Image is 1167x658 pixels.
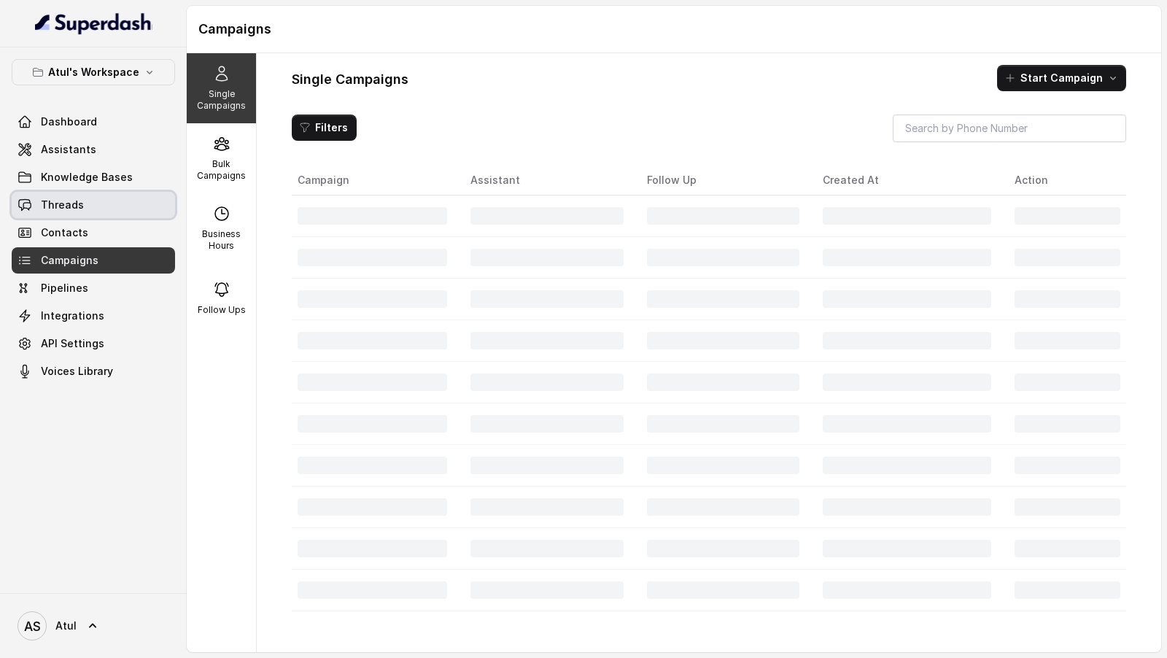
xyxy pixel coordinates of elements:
[41,253,98,268] span: Campaigns
[41,281,88,295] span: Pipelines
[12,303,175,329] a: Integrations
[12,330,175,357] a: API Settings
[193,158,250,182] p: Bulk Campaigns
[35,12,152,35] img: light.svg
[12,358,175,384] a: Voices Library
[12,136,175,163] a: Assistants
[12,220,175,246] a: Contacts
[12,59,175,85] button: Atul's Workspace
[48,63,139,81] p: Atul's Workspace
[55,619,77,633] span: Atul
[893,115,1126,142] input: Search by Phone Number
[41,309,104,323] span: Integrations
[12,109,175,135] a: Dashboard
[41,336,104,351] span: API Settings
[41,170,133,185] span: Knowledge Bases
[41,225,88,240] span: Contacts
[1003,166,1126,196] th: Action
[198,304,246,316] p: Follow Ups
[12,164,175,190] a: Knowledge Bases
[292,115,357,141] button: Filters
[459,166,635,196] th: Assistant
[12,247,175,274] a: Campaigns
[811,166,1003,196] th: Created At
[41,198,84,212] span: Threads
[24,619,41,634] text: AS
[292,68,408,91] h1: Single Campaigns
[41,115,97,129] span: Dashboard
[41,364,113,379] span: Voices Library
[12,275,175,301] a: Pipelines
[292,166,459,196] th: Campaign
[193,88,250,112] p: Single Campaigns
[12,605,175,646] a: Atul
[198,18,1149,41] h1: Campaigns
[41,142,96,157] span: Assistants
[635,166,811,196] th: Follow Up
[997,65,1126,91] button: Start Campaign
[12,192,175,218] a: Threads
[193,228,250,252] p: Business Hours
